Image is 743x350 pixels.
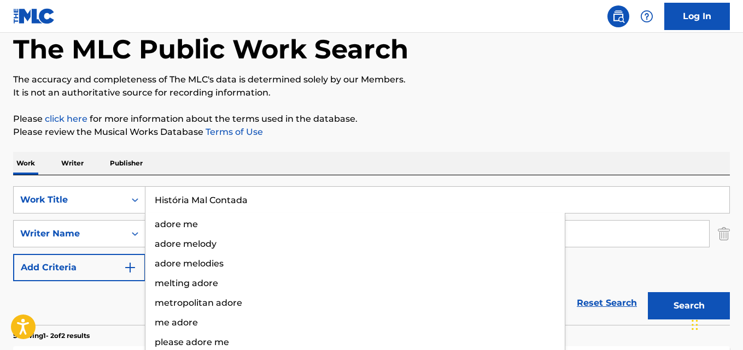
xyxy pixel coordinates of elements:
span: me adore [155,317,198,328]
p: Showing 1 - 2 of 2 results [13,331,90,341]
p: The accuracy and completeness of The MLC's data is determined solely by our Members. [13,73,730,86]
a: Public Search [607,5,629,27]
img: MLC Logo [13,8,55,24]
a: Terms of Use [203,127,263,137]
p: It is not an authoritative source for recording information. [13,86,730,99]
div: Work Title [20,193,119,206]
iframe: Chat Widget [688,298,743,350]
img: 9d2ae6d4665cec9f34b9.svg [124,261,137,274]
span: adore melody [155,239,217,249]
button: Add Criteria [13,254,145,281]
div: Drag [692,309,698,341]
div: Help [636,5,658,27]
button: Search [648,292,730,319]
div: Writer Name [20,227,119,240]
img: help [640,10,653,23]
a: Log In [664,3,730,30]
h1: The MLC Public Work Search [13,33,408,66]
span: adore melodies [155,258,224,269]
p: Work [13,152,38,175]
img: Delete Criterion [718,220,730,247]
a: Reset Search [571,291,642,315]
p: Please for more information about the terms used in the database. [13,112,730,126]
span: metropolitan adore [155,298,242,308]
p: Please review the Musical Works Database [13,126,730,139]
span: please adore me [155,337,229,347]
p: Writer [58,152,87,175]
span: melting adore [155,278,218,288]
img: search [612,10,625,23]
form: Search Form [13,186,730,325]
p: Publisher [107,152,146,175]
a: click here [45,114,87,124]
span: adore me [155,219,198,229]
